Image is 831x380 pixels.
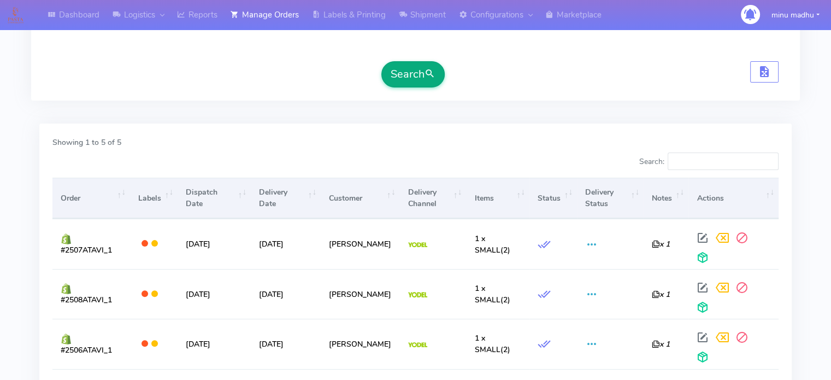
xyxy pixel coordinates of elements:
[475,333,510,355] span: (2)
[178,269,251,319] td: [DATE]
[52,178,130,219] th: Order: activate to sort column ascending
[61,295,112,305] span: #2508ATAVI_1
[400,178,467,219] th: Delivery Channel: activate to sort column ascending
[475,283,510,305] span: (2)
[475,283,500,305] span: 1 x SMALL
[639,153,779,170] label: Search:
[763,4,828,26] button: minu madhu
[321,219,399,268] td: [PERSON_NAME]
[668,153,779,170] input: Search:
[251,269,321,319] td: [DATE]
[178,178,251,219] th: Dispatch Date: activate to sort column ascending
[178,219,251,268] td: [DATE]
[251,219,321,268] td: [DATE]
[251,319,321,369] td: [DATE]
[321,178,399,219] th: Customer: activate to sort column ascending
[529,178,577,219] th: Status: activate to sort column ascending
[61,345,112,355] span: #2506ATAVI_1
[652,239,670,249] i: x 1
[408,242,427,248] img: Yodel
[251,178,321,219] th: Delivery Date: activate to sort column ascending
[61,283,72,294] img: shopify.png
[321,269,399,319] td: [PERSON_NAME]
[52,137,121,148] label: Showing 1 to 5 of 5
[644,178,688,219] th: Notes: activate to sort column ascending
[652,339,670,349] i: x 1
[475,233,500,255] span: 1 x SMALL
[381,61,445,87] button: Search
[130,178,178,219] th: Labels: activate to sort column ascending
[61,334,72,344] img: shopify.png
[466,178,529,219] th: Items: activate to sort column ascending
[61,233,72,244] img: shopify.png
[475,333,500,355] span: 1 x SMALL
[652,289,670,300] i: x 1
[408,292,427,297] img: Yodel
[178,319,251,369] td: [DATE]
[475,233,510,255] span: (2)
[61,245,112,255] span: #2507ATAVI_1
[577,178,644,219] th: Delivery Status: activate to sort column ascending
[688,178,779,219] th: Actions: activate to sort column ascending
[321,319,399,369] td: [PERSON_NAME]
[408,342,427,348] img: Yodel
